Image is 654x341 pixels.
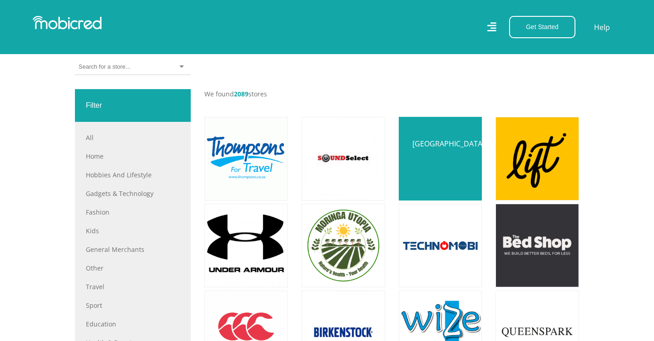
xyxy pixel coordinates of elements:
[33,16,102,30] img: Mobicred
[86,282,180,291] a: Travel
[86,319,180,329] a: Education
[509,16,575,38] button: Get Started
[86,301,180,310] a: Sport
[86,263,180,273] a: Other
[204,89,579,99] p: We found stores
[86,133,180,142] a: All
[86,151,180,161] a: Home
[86,189,180,198] a: Gadgets & Technology
[75,89,191,122] div: Filter
[86,170,180,180] a: Hobbies and Lifestyle
[86,226,180,236] a: Kids
[86,245,180,254] a: General Merchants
[594,21,610,33] a: Help
[234,90,248,98] span: 2089
[79,63,134,71] input: Search for a store...
[86,207,180,217] a: Fashion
